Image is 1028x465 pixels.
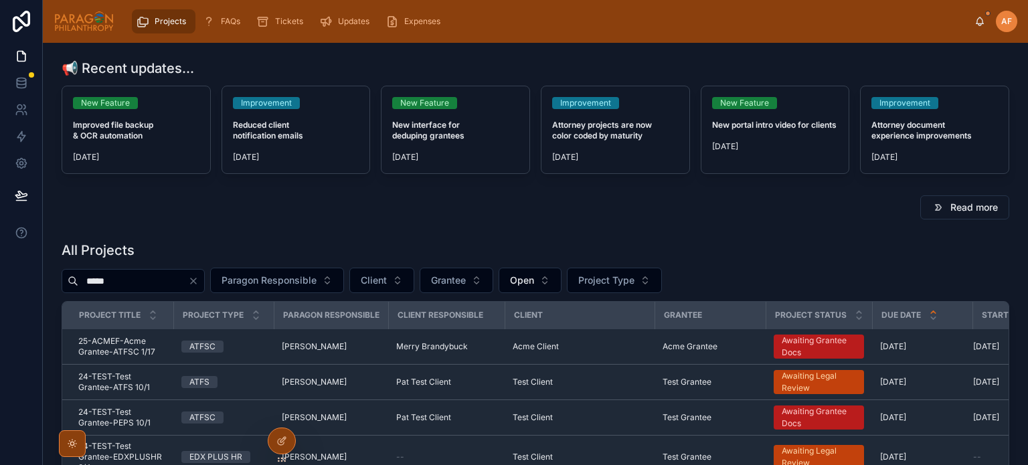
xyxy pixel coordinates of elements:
button: Select Button [499,268,562,293]
span: Test Client [513,412,553,423]
span: [PERSON_NAME] [282,412,347,423]
a: New FeatureNew interface for deduping grantees[DATE] [381,86,530,174]
div: Awaiting Grantee Docs [782,335,856,359]
a: 24-TEST-Test Grantee-PEPS 10/1 [78,407,165,428]
span: Client Responsible [398,310,483,320]
a: Projects [132,9,195,33]
a: [DATE] [880,377,964,387]
span: Project Title [79,310,141,320]
span: Paragon Responsible [283,310,379,320]
a: [PERSON_NAME] [282,412,380,423]
span: [DATE] [880,452,906,462]
img: App logo [54,11,114,32]
strong: New interface for deduping grantees [392,120,464,141]
span: Pat Test Client [396,412,451,423]
a: 24-TEST-Test Grantee-ATFS 10/1 [78,371,165,393]
span: [PERSON_NAME] [282,452,347,462]
div: Improvement [879,97,930,109]
div: Improvement [241,97,292,109]
span: [PERSON_NAME] [282,341,347,352]
span: Test Grantee [663,452,711,462]
strong: New portal intro video for clients [712,120,837,130]
span: [DATE] [871,152,998,163]
span: [DATE] [712,141,839,152]
div: Improvement [560,97,611,109]
a: -- [396,452,497,462]
a: Test Client [513,452,647,462]
a: New FeatureNew portal intro video for clients[DATE] [701,86,850,174]
a: Expenses [381,9,450,33]
button: Select Button [420,268,493,293]
span: Test Grantee [663,412,711,423]
span: FAQs [221,16,240,27]
a: ImprovementAttorney projects are now color coded by maturity[DATE] [541,86,690,174]
a: EDX PLUS HR [181,451,266,463]
a: Awaiting Grantee Docs [774,335,864,359]
span: [DATE] [392,152,519,163]
a: ImprovementAttorney document experience improvements[DATE] [860,86,1009,174]
a: 25-ACMEF-Acme Grantee-ATFSC 1/17 [78,336,165,357]
span: [DATE] [880,377,906,387]
button: Clear [188,276,204,286]
span: [DATE] [233,152,359,163]
strong: Attorney projects are now color coded by maturity [552,120,654,141]
span: -- [396,452,404,462]
a: ImprovementReduced client notification emails[DATE] [222,86,371,174]
span: Expenses [404,16,440,27]
h1: 📢 Recent updates... [62,59,194,78]
div: Awaiting Grantee Docs [782,405,856,430]
span: Merry Brandybuck [396,341,468,352]
span: [DATE] [973,412,999,423]
a: Awaiting Legal Review [774,370,864,394]
span: Project Status [775,310,847,320]
strong: Attorney document experience improvements [871,120,972,141]
span: AF [1001,16,1012,27]
a: [DATE] [880,412,964,423]
a: Pat Test Client [396,377,497,387]
a: New FeatureImproved file backup & OCR automation[DATE] [62,86,211,174]
a: [PERSON_NAME] [282,452,380,462]
span: Updates [338,16,369,27]
div: ATFSC [189,341,216,353]
span: [DATE] [973,341,999,352]
a: Tickets [252,9,313,33]
a: ATFSC [181,411,266,424]
span: Open [510,274,534,287]
div: Awaiting Legal Review [782,370,856,394]
a: Test Client [513,412,647,423]
span: Due Date [881,310,921,320]
div: New Feature [720,97,769,109]
span: Pat Test Client [396,377,451,387]
div: New Feature [400,97,449,109]
button: Select Button [567,268,662,293]
a: Test Grantee [663,452,758,462]
span: Projects [155,16,186,27]
strong: Reduced client notification emails [233,120,303,141]
span: Project Type [183,310,244,320]
span: [PERSON_NAME] [282,377,347,387]
span: Test Grantee [663,377,711,387]
span: [DATE] [552,152,679,163]
button: Select Button [349,268,414,293]
span: Paragon Responsible [222,274,317,287]
div: ATFS [189,376,209,388]
span: Client [361,274,387,287]
div: New Feature [81,97,130,109]
span: Test Client [513,452,553,462]
span: -- [973,452,981,462]
span: Project Type [578,274,634,287]
span: Grantee [431,274,466,287]
span: [DATE] [880,412,906,423]
a: Updates [315,9,379,33]
div: ATFSC [189,411,216,424]
a: [PERSON_NAME] [282,341,380,352]
a: Pat Test Client [396,412,497,423]
a: [PERSON_NAME] [282,377,380,387]
button: Select Button [210,268,344,293]
a: ATFSC [181,341,266,353]
h1: All Projects [62,241,135,260]
span: Acme Client [513,341,559,352]
a: Acme Client [513,341,647,352]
